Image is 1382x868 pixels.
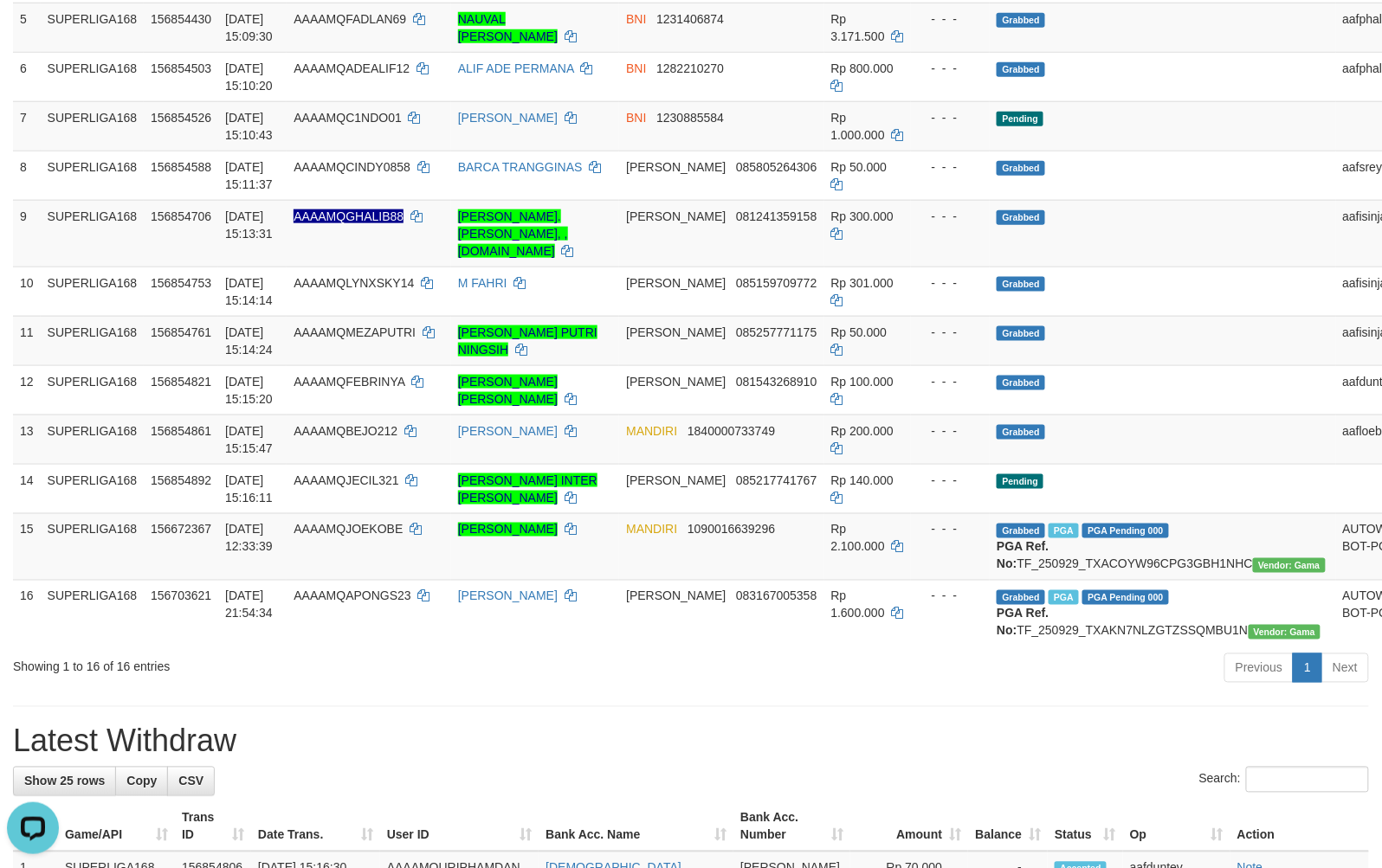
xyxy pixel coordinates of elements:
span: [PERSON_NAME] [626,589,726,603]
span: PGA Pending [1082,590,1169,605]
span: [PERSON_NAME] [626,160,726,174]
span: Copy 1230885584 to clipboard [656,111,724,125]
b: PGA Ref. No: [997,607,1049,638]
h1: Latest Withdraw [13,724,1369,759]
td: 13 [13,415,41,464]
span: PGA Pending [1082,524,1169,538]
td: SUPERLIGA168 [41,580,145,646]
td: SUPERLIGA168 [41,151,145,200]
span: AAAAMQJECIL321 [294,473,398,487]
div: - - - [918,422,984,440]
td: 5 [13,3,41,52]
a: [PERSON_NAME] [458,523,558,537]
a: Show 25 rows [13,767,116,796]
td: 14 [13,464,41,513]
td: TF_250929_TXACOYW96CPG3GBH1NHC [990,513,1335,580]
th: Trans ID: activate to sort column ascending [175,802,251,852]
span: AAAAMQFADLAN69 [294,12,406,26]
td: SUPERLIGA168 [41,101,145,151]
span: Grabbed [997,277,1045,292]
span: 156672367 [151,523,211,537]
td: 7 [13,101,41,151]
a: [PERSON_NAME] PUTRI NINGSIH [458,325,597,357]
span: Vendor URL: https://trx31.1velocity.biz [1249,625,1321,640]
span: Rp 301.000 [831,276,894,290]
button: Open LiveChat chat widget [7,7,59,59]
a: Next [1321,653,1369,683]
span: [PERSON_NAME] [626,325,726,339]
th: Bank Acc. Name: activate to sort column ascending [539,802,733,852]
td: SUPERLIGA168 [41,464,145,513]
td: 9 [13,200,41,267]
a: [PERSON_NAME] [458,111,558,125]
span: Copy 1231406874 to clipboard [656,12,724,26]
span: [DATE] 15:11:37 [225,160,273,191]
a: BARCA TRANGGINAS [458,160,583,174]
span: Copy 085217741767 to clipboard [736,473,817,487]
span: Grabbed [997,590,1045,605]
span: 156854821 [151,375,211,389]
td: 11 [13,316,41,365]
span: 156854526 [151,111,211,125]
input: Search: [1246,767,1369,793]
a: Copy [115,767,168,796]
th: Date Trans.: activate to sort column ascending [251,802,380,852]
b: PGA Ref. No: [997,540,1049,571]
a: [PERSON_NAME] INTER [PERSON_NAME] [458,473,597,505]
a: [PERSON_NAME] [PERSON_NAME] [458,375,558,406]
span: Rp 1.000.000 [831,111,885,142]
span: [DATE] 12:33:39 [225,523,273,554]
span: [PERSON_NAME] [626,209,726,223]
td: SUPERLIGA168 [41,415,145,464]
span: Rp 1.600.000 [831,589,885,620]
a: [PERSON_NAME] [458,589,558,603]
span: Rp 300.000 [831,209,894,223]
div: - - - [918,472,984,489]
td: SUPERLIGA168 [41,316,145,365]
span: Grabbed [997,13,1045,28]
th: Balance: activate to sort column ascending [968,802,1048,852]
div: - - - [918,10,984,28]
span: [DATE] 15:14:24 [225,325,273,357]
span: 156703621 [151,589,211,603]
span: AAAAMQMEZAPUTRI [294,325,416,339]
span: Rp 3.171.500 [831,12,885,43]
td: SUPERLIGA168 [41,513,145,580]
span: [DATE] 15:09:30 [225,12,273,43]
span: Show 25 rows [24,775,105,788]
span: AAAAMQBEJO212 [294,424,397,438]
th: Game/API: activate to sort column ascending [58,802,175,852]
span: 156854706 [151,209,211,223]
div: - - - [918,158,984,176]
label: Search: [1199,767,1369,793]
td: 16 [13,580,41,646]
span: Copy 083167005358 to clipboard [736,589,817,603]
a: [PERSON_NAME] [458,424,558,438]
a: NAUVAL [PERSON_NAME] [458,12,558,43]
span: 156854761 [151,325,211,339]
span: BNI [626,12,646,26]
span: Grabbed [997,210,1045,225]
div: - - - [918,109,984,126]
span: Copy 085805264306 to clipboard [736,160,817,174]
th: Action [1230,802,1369,852]
th: Amount: activate to sort column ascending [850,802,968,852]
span: Rp 140.000 [831,473,894,487]
span: 156854892 [151,473,211,487]
a: 1 [1293,653,1322,683]
span: [DATE] 15:16:11 [225,473,273,505]
a: [PERSON_NAME]. [PERSON_NAME], , [DOMAIN_NAME] [458,209,568,258]
span: CSV [178,775,203,788]
span: Marked by aafchhiseyha [1049,590,1079,605]
span: Copy 1282210270 to clipboard [656,61,724,75]
span: 156854588 [151,160,211,174]
th: User ID: activate to sort column ascending [380,802,539,852]
span: Pending [997,474,1043,489]
td: 15 [13,513,41,580]
span: Rp 50.000 [831,325,888,339]
span: 156854861 [151,424,211,438]
span: Rp 100.000 [831,375,894,389]
span: Copy 081543268910 to clipboard [736,375,817,389]
span: 156854753 [151,276,211,290]
a: M FAHRI [458,276,507,290]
